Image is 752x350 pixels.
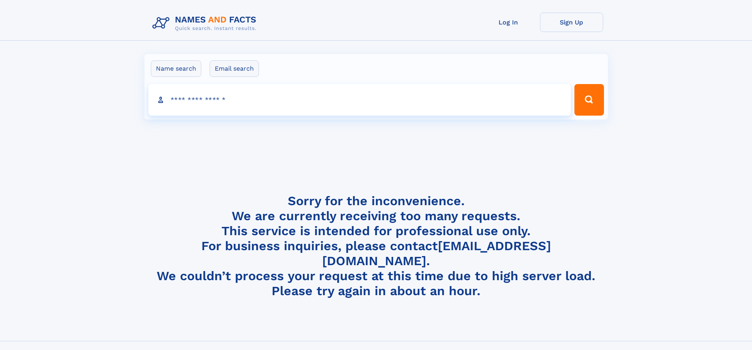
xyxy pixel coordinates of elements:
[149,13,263,34] img: Logo Names and Facts
[148,84,571,116] input: search input
[322,238,551,268] a: [EMAIL_ADDRESS][DOMAIN_NAME]
[574,84,604,116] button: Search Button
[149,193,603,299] h4: Sorry for the inconvenience. We are currently receiving too many requests. This service is intend...
[477,13,540,32] a: Log In
[540,13,603,32] a: Sign Up
[210,60,259,77] label: Email search
[151,60,201,77] label: Name search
